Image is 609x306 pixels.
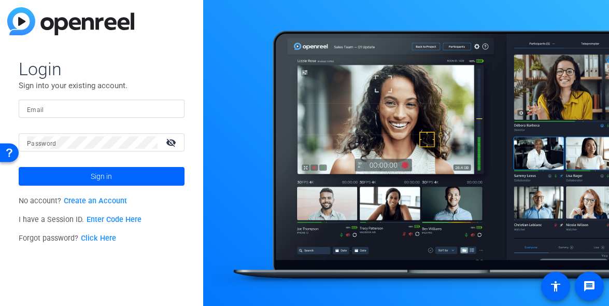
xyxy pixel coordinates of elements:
[7,7,134,35] img: blue-gradient.svg
[19,215,141,224] span: I have a Session ID.
[81,234,116,243] a: Click Here
[19,167,185,186] button: Sign in
[160,135,185,150] mat-icon: visibility_off
[549,280,562,293] mat-icon: accessibility
[87,215,141,224] a: Enter Code Here
[27,103,176,115] input: Enter Email Address
[19,80,185,91] p: Sign into your existing account.
[19,197,127,205] span: No account?
[19,58,185,80] span: Login
[91,163,112,189] span: Sign in
[27,140,56,147] mat-label: Password
[19,234,116,243] span: Forgot password?
[583,280,596,293] mat-icon: message
[64,197,127,205] a: Create an Account
[27,106,44,114] mat-label: Email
